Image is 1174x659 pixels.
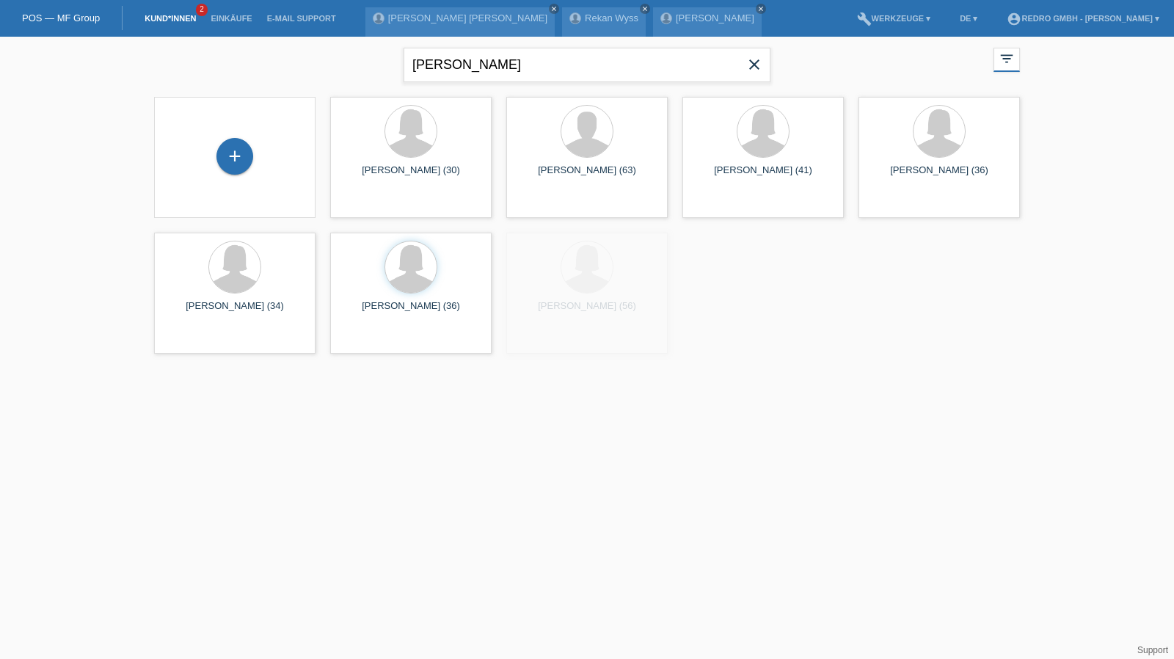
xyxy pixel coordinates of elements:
[857,12,872,26] i: build
[217,144,252,169] div: Kund*in hinzufügen
[260,14,343,23] a: E-Mail Support
[549,4,559,14] a: close
[22,12,100,23] a: POS — MF Group
[518,164,656,188] div: [PERSON_NAME] (63)
[999,51,1015,67] i: filter_list
[640,4,650,14] a: close
[550,5,558,12] i: close
[641,5,649,12] i: close
[999,14,1167,23] a: account_circleRedro GmbH - [PERSON_NAME] ▾
[952,14,985,23] a: DE ▾
[694,164,832,188] div: [PERSON_NAME] (41)
[196,4,208,16] span: 2
[756,4,766,14] a: close
[676,12,754,23] a: [PERSON_NAME]
[342,300,480,324] div: [PERSON_NAME] (36)
[342,164,480,188] div: [PERSON_NAME] (30)
[757,5,765,12] i: close
[870,164,1008,188] div: [PERSON_NAME] (36)
[137,14,203,23] a: Kund*innen
[518,300,656,324] div: [PERSON_NAME] (56)
[585,12,638,23] a: Rekan Wyss
[850,14,938,23] a: buildWerkzeuge ▾
[1137,645,1168,655] a: Support
[166,300,304,324] div: [PERSON_NAME] (34)
[388,12,547,23] a: [PERSON_NAME] [PERSON_NAME]
[203,14,259,23] a: Einkäufe
[745,56,763,73] i: close
[404,48,770,82] input: Suche...
[1007,12,1021,26] i: account_circle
